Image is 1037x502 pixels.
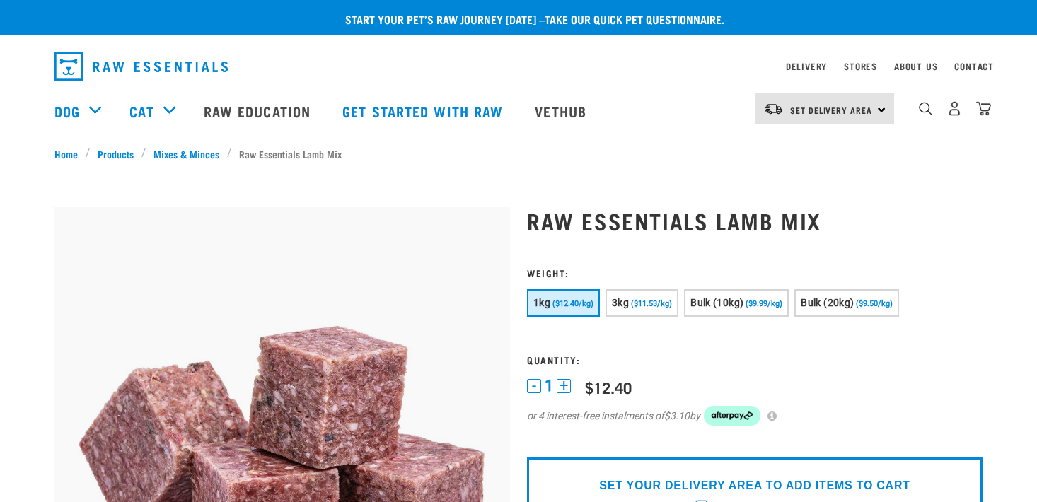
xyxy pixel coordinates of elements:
span: ($9.50/kg) [856,299,893,308]
h1: Raw Essentials Lamb Mix [527,208,983,233]
span: 1kg [533,297,550,308]
a: Stores [844,64,877,69]
img: home-icon-1@2x.png [919,102,932,115]
button: - [527,379,541,393]
p: SET YOUR DELIVERY AREA TO ADD ITEMS TO CART [599,477,910,494]
img: van-moving.png [764,103,783,115]
span: ($11.53/kg) [631,299,672,308]
a: Cat [129,100,153,122]
button: 3kg ($11.53/kg) [606,289,678,317]
a: Raw Education [190,83,328,139]
a: Mixes & Minces [146,146,227,161]
button: Bulk (20kg) ($9.50/kg) [794,289,899,317]
button: 1kg ($12.40/kg) [527,289,600,317]
span: Bulk (20kg) [801,297,854,308]
a: Get started with Raw [328,83,521,139]
span: Bulk (10kg) [690,297,743,308]
a: Contact [954,64,994,69]
img: user.png [947,101,962,116]
a: Vethub [521,83,604,139]
div: $12.40 [585,378,632,396]
span: ($12.40/kg) [552,299,593,308]
a: take our quick pet questionnaire. [545,16,724,22]
div: or 4 interest-free instalments of by [527,406,983,426]
img: home-icon@2x.png [976,101,991,116]
img: Afterpay [704,406,760,426]
a: Dog [54,100,80,122]
h3: Quantity: [527,354,983,365]
h3: Weight: [527,267,983,278]
button: Bulk (10kg) ($9.99/kg) [684,289,789,317]
nav: breadcrumbs [54,146,983,161]
span: 1 [545,378,553,393]
img: Raw Essentials Logo [54,52,228,81]
nav: dropdown navigation [43,47,994,86]
a: Products [91,146,141,161]
span: Set Delivery Area [790,107,872,112]
a: Home [54,146,86,161]
button: + [557,379,571,393]
a: About Us [894,64,937,69]
span: $3.10 [664,409,690,424]
span: 3kg [612,297,629,308]
span: ($9.99/kg) [746,299,782,308]
a: Delivery [786,64,827,69]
